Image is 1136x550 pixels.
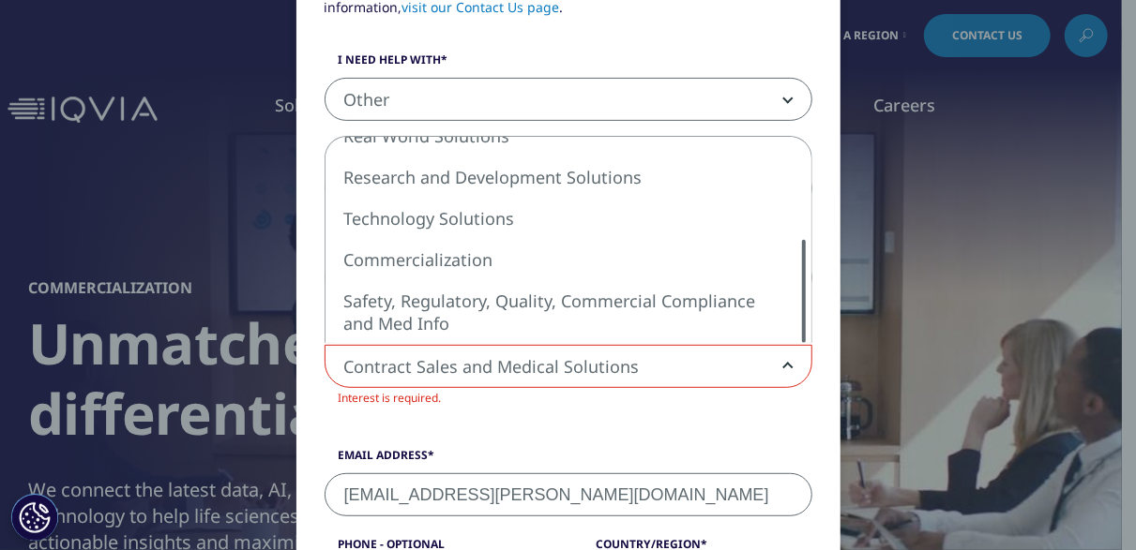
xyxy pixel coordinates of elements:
label: I need help with [325,52,812,78]
button: Cookies Settings [11,494,58,541]
span: Other [325,78,812,121]
span: Contract Sales and Medical Solutions [325,345,812,388]
li: Technology Solutions [326,198,798,239]
li: Commercialization [326,239,798,280]
span: Other [326,79,811,122]
span: Interest is required. [339,390,442,406]
li: Research and Development Solutions [326,156,798,198]
li: Safety, Regulatory, Quality, Commercial Compliance and Med Info [326,280,798,344]
label: Email Address [325,447,812,473]
span: Contract Sales and Medical Solutions [326,346,811,389]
